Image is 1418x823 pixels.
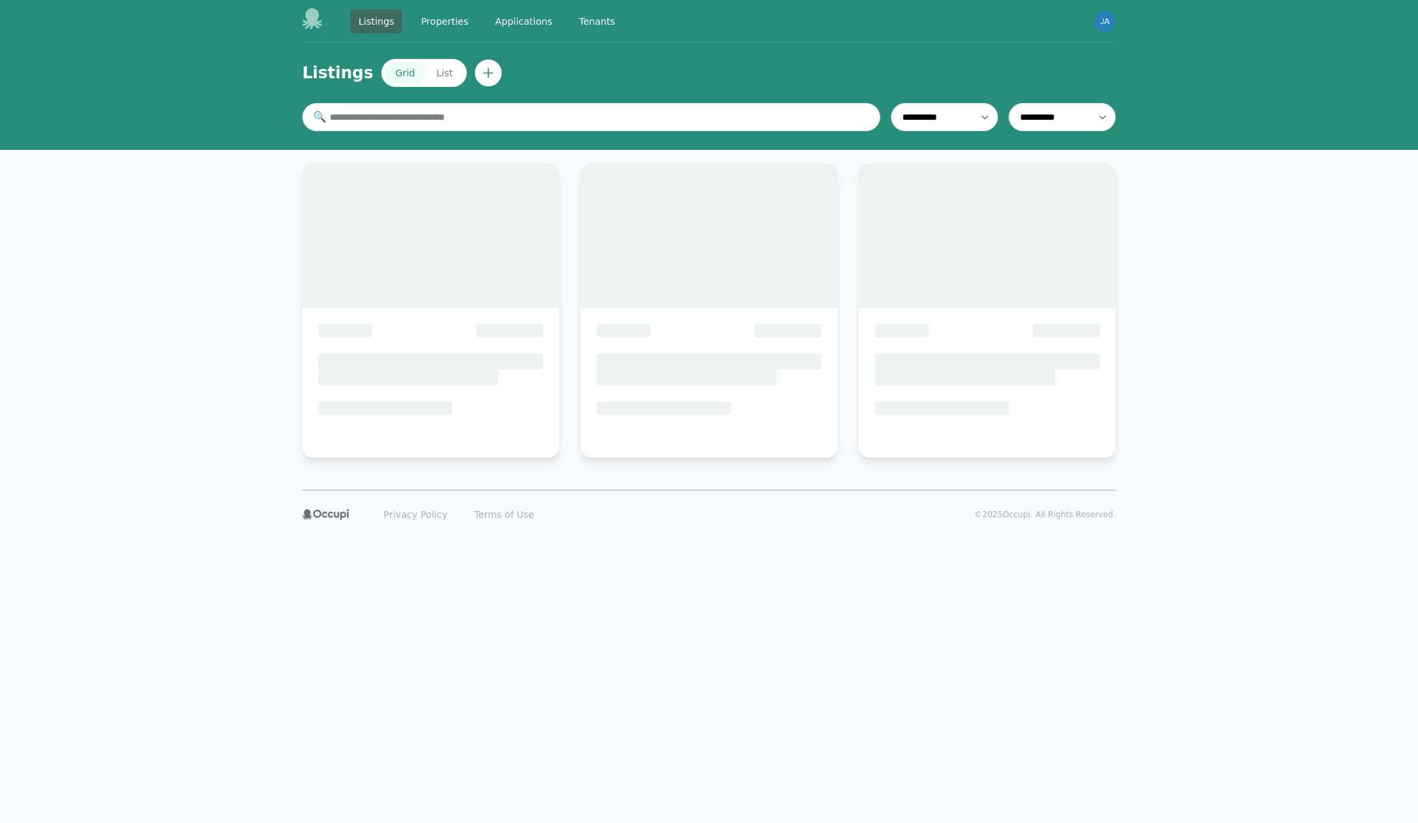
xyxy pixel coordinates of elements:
button: Create new listing [475,60,502,86]
p: © 2025 Occupi. All Rights Reserved. [975,509,1116,520]
a: Applications [487,9,561,33]
a: Listings [350,9,402,33]
a: Terms of Use [466,504,542,525]
button: Grid [385,62,425,84]
a: Privacy Policy [376,504,455,525]
button: List [425,62,463,84]
a: Properties [413,9,476,33]
h1: Listings [302,62,373,84]
a: Tenants [571,9,623,33]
